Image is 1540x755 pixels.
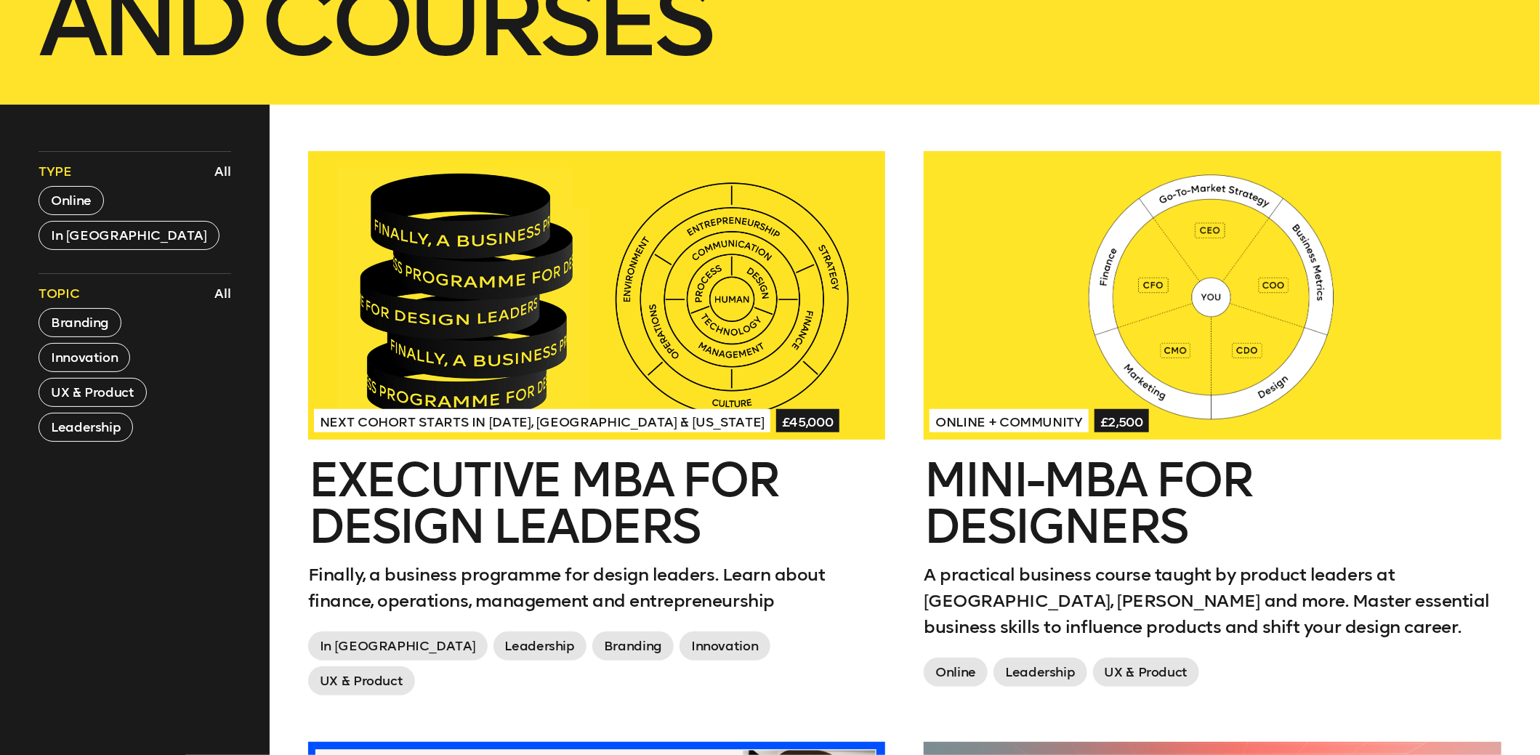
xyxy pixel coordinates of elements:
[930,409,1089,432] span: Online + Community
[211,281,235,306] button: All
[308,631,488,661] span: In [GEOGRAPHIC_DATA]
[680,631,770,661] span: Innovation
[592,631,674,661] span: Branding
[308,151,886,701] a: Next Cohort Starts in [DATE], [GEOGRAPHIC_DATA] & [US_STATE]£45,000Executive MBA for Design Leade...
[493,631,586,661] span: Leadership
[308,562,886,614] p: Finally, a business programme for design leaders. Learn about finance, operations, management and...
[211,159,235,184] button: All
[39,343,130,372] button: Innovation
[39,378,147,407] button: UX & Product
[1094,409,1149,432] span: £2,500
[1093,658,1200,687] span: UX & Product
[39,413,133,442] button: Leadership
[924,658,988,687] span: Online
[39,308,121,337] button: Branding
[39,186,104,215] button: Online
[314,409,770,432] span: Next Cohort Starts in [DATE], [GEOGRAPHIC_DATA] & [US_STATE]
[924,457,1501,550] h2: Mini-MBA for Designers
[308,457,886,550] h2: Executive MBA for Design Leaders
[308,666,415,695] span: UX & Product
[39,163,72,180] span: Type
[776,409,839,432] span: £45,000
[39,285,79,302] span: Topic
[924,562,1501,640] p: A practical business course taught by product leaders at [GEOGRAPHIC_DATA], [PERSON_NAME] and mor...
[39,221,219,250] button: In [GEOGRAPHIC_DATA]
[924,151,1501,693] a: Online + Community£2,500Mini-MBA for DesignersA practical business course taught by product leade...
[993,658,1087,687] span: Leadership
